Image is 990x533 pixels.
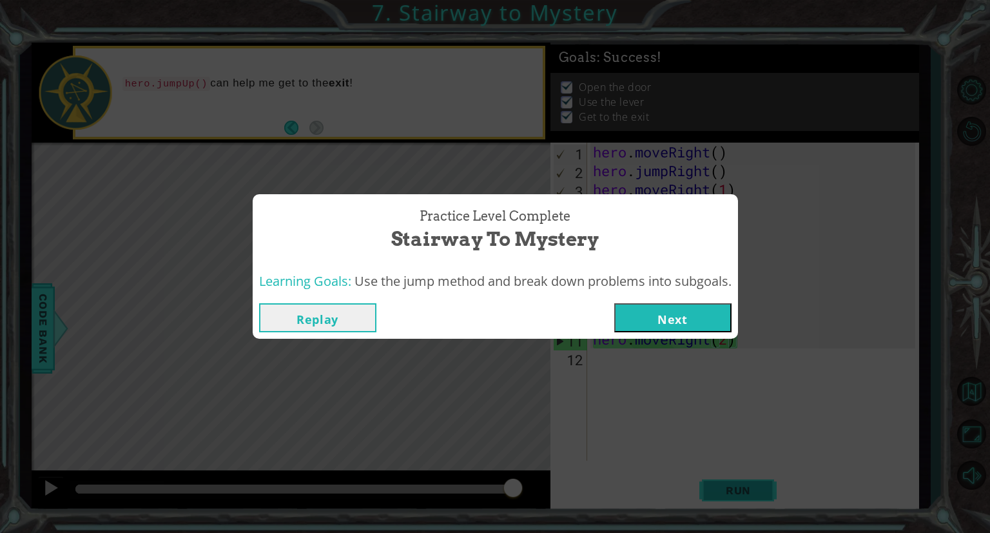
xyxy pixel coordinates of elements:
button: Next [614,303,732,332]
button: Replay [259,303,376,332]
span: Stairway to Mystery [391,225,599,253]
span: Use the jump method and break down problems into subgoals. [354,272,732,290]
span: Learning Goals: [259,272,351,290]
span: Practice Level Complete [420,207,570,226]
